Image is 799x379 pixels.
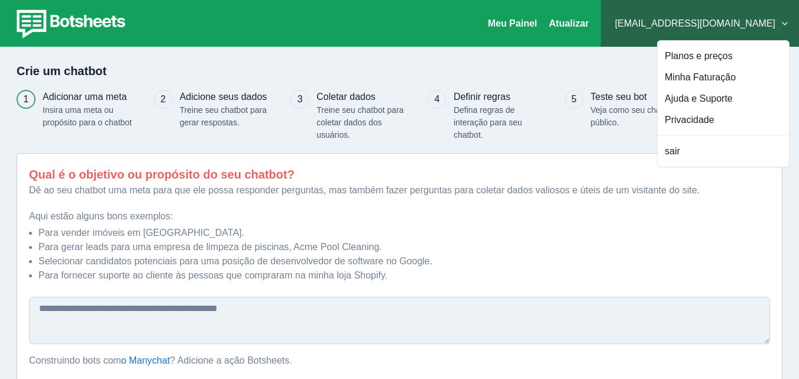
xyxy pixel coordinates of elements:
font: Adicione seus dados [180,92,267,102]
font: ? Adicione a ação Botsheets. [170,355,292,365]
div: Progresso [17,90,782,141]
a: Meu Painel [488,18,538,28]
font: Veja como seu chatbot irá interagir com seu público. [591,105,752,127]
font: Dê ao seu chatbot uma meta para que ele possa responder perguntas, mas também fazer perguntas par... [29,185,700,195]
font: Para fornecer suporte ao cliente às pessoas que compraram na minha loja Shopify. [38,270,387,280]
button: [EMAIL_ADDRESS][DOMAIN_NAME] [610,12,790,35]
font: Para vender imóveis em [GEOGRAPHIC_DATA]. [38,228,244,238]
font: Atualizar [549,18,589,28]
a: Privacidade [658,109,789,131]
font: Definir regras [454,92,510,102]
font: Selecionar candidatos potenciais para uma posição de desenvolvedor de software no Google. [38,256,432,266]
img: botsheets-logo.png [9,7,129,40]
font: Insira uma meta ou propósito para o chatbot [43,105,132,127]
font: Aqui estão alguns bons exemplos: [29,211,173,221]
font: Planos e preços [665,51,733,61]
font: Construindo bots com [29,355,121,365]
font: 5 [571,94,577,104]
font: Qual é o objetivo ou propósito do seu chatbot? [29,168,295,181]
a: o Manychat [121,355,170,365]
font: Defina regras de interação para seu chatbot. [454,105,522,140]
font: Coletar dados [316,92,376,102]
font: sair [665,146,680,156]
font: Minha Faturação [665,72,736,82]
a: Ajuda e Suporte [658,88,789,109]
font: Teste seu bot [591,92,647,102]
font: Crie um chatbot [17,64,106,77]
font: 3 [297,94,303,104]
font: Para gerar leads para uma empresa de limpeza de piscinas, Acme Pool Cleaning. [38,242,382,252]
font: Treine seu chatbot para gerar respostas. [180,105,267,127]
font: Ajuda e Suporte [665,93,733,103]
font: Privacidade [665,115,714,125]
font: 1 [24,94,29,104]
font: 2 [160,94,166,104]
font: Adicionar uma meta [43,92,127,102]
font: Treine seu chatbot para coletar dados dos usuários. [316,105,403,140]
font: 4 [434,94,439,104]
